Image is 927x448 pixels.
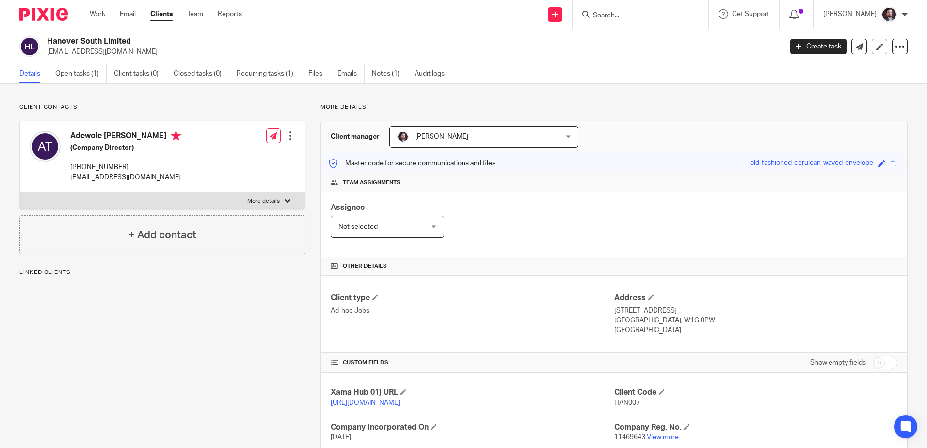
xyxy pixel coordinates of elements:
[614,422,897,432] h4: Company Reg. No.
[247,197,280,205] p: More details
[47,36,630,47] h2: Hanover South Limited
[415,133,468,140] span: [PERSON_NAME]
[70,131,181,143] h4: Adewole [PERSON_NAME]
[790,39,847,54] a: Create task
[19,269,305,276] p: Linked clients
[70,143,181,153] h5: (Company Director)
[128,227,196,242] h4: + Add contact
[337,64,365,83] a: Emails
[328,159,495,168] p: Master code for secure communications and files
[150,9,173,19] a: Clients
[237,64,301,83] a: Recurring tasks (1)
[331,204,365,211] span: Assignee
[19,8,68,21] img: Pixie
[732,11,769,17] span: Get Support
[415,64,452,83] a: Audit logs
[331,132,380,142] h3: Client manager
[90,9,105,19] a: Work
[750,158,873,169] div: old-fashioned-cerulean-waved-envelope
[30,131,61,162] img: svg%3E
[614,387,897,398] h4: Client Code
[320,103,908,111] p: More details
[114,64,166,83] a: Client tasks (0)
[338,224,378,230] span: Not selected
[331,359,614,367] h4: CUSTOM FIELDS
[171,131,181,141] i: Primary
[331,293,614,303] h4: Client type
[331,434,351,441] span: [DATE]
[881,7,897,22] img: Capture.PNG
[810,358,866,368] label: Show empty fields
[647,434,679,441] a: View more
[19,36,40,57] img: svg%3E
[614,400,640,406] span: HAN007
[308,64,330,83] a: Files
[70,162,181,172] p: [PHONE_NUMBER]
[331,387,614,398] h4: Xama Hub 01) URL
[372,64,407,83] a: Notes (1)
[614,325,897,335] p: [GEOGRAPHIC_DATA]
[174,64,229,83] a: Closed tasks (0)
[397,131,409,143] img: Capture.PNG
[614,434,645,441] span: 11469643
[592,12,679,20] input: Search
[823,9,877,19] p: [PERSON_NAME]
[343,262,387,270] span: Other details
[331,400,400,406] a: [URL][DOMAIN_NAME]
[19,64,48,83] a: Details
[47,47,776,57] p: [EMAIL_ADDRESS][DOMAIN_NAME]
[614,316,897,325] p: [GEOGRAPHIC_DATA], W1G 0PW
[218,9,242,19] a: Reports
[614,293,897,303] h4: Address
[331,422,614,432] h4: Company Incorporated On
[55,64,107,83] a: Open tasks (1)
[19,103,305,111] p: Client contacts
[343,179,400,187] span: Team assignments
[120,9,136,19] a: Email
[187,9,203,19] a: Team
[70,173,181,182] p: [EMAIL_ADDRESS][DOMAIN_NAME]
[614,306,897,316] p: [STREET_ADDRESS]
[331,306,614,316] p: Ad-hoc Jobs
